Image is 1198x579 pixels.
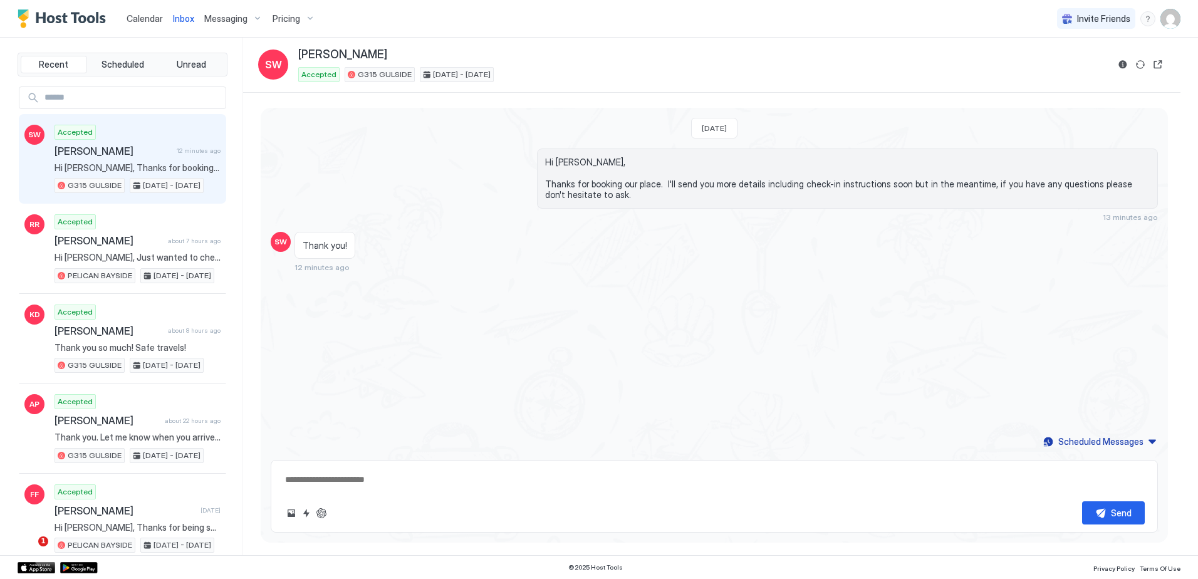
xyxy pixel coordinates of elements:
[58,216,93,227] span: Accepted
[1103,212,1158,222] span: 13 minutes ago
[1082,501,1145,524] button: Send
[1115,57,1130,72] button: Reservation information
[29,219,39,230] span: RR
[314,506,329,521] button: ChatGPT Auto Reply
[1093,565,1135,572] span: Privacy Policy
[39,87,226,108] input: Input Field
[38,536,48,546] span: 1
[29,309,40,320] span: KD
[1140,561,1180,574] a: Terms Of Use
[68,270,132,281] span: PELICAN BAYSIDE
[28,129,41,140] span: SW
[127,12,163,25] a: Calendar
[13,536,43,566] iframe: Intercom live chat
[39,59,68,70] span: Recent
[1160,9,1180,29] div: User profile
[201,506,221,514] span: [DATE]
[68,540,132,551] span: PELICAN BAYSIDE
[433,69,491,80] span: [DATE] - [DATE]
[294,263,350,272] span: 12 minutes ago
[1150,57,1165,72] button: Open reservation
[301,69,336,80] span: Accepted
[1093,561,1135,574] a: Privacy Policy
[1140,565,1180,572] span: Terms Of Use
[1058,435,1143,448] div: Scheduled Messages
[165,417,221,425] span: about 22 hours ago
[273,13,300,24] span: Pricing
[55,432,221,443] span: Thank you. Let me know when you arrive and I will see if the condo is ready. Thank you.
[18,53,227,76] div: tab-group
[168,237,221,245] span: about 7 hours ago
[274,236,287,248] span: SW
[29,399,39,410] span: AP
[55,252,221,263] span: Hi [PERSON_NAME], Just wanted to check in and make sure you have everything you need? Hope you're...
[68,450,122,461] span: G315 GULSIDE
[58,306,93,318] span: Accepted
[154,540,211,551] span: [DATE] - [DATE]
[568,563,623,571] span: © 2025 Host Tools
[168,326,221,335] span: about 8 hours ago
[702,123,727,133] span: [DATE]
[55,504,195,517] span: [PERSON_NAME]
[1111,506,1132,519] div: Send
[55,145,172,157] span: [PERSON_NAME]
[177,59,206,70] span: Unread
[18,562,55,573] a: App Store
[204,13,247,24] span: Messaging
[30,489,39,500] span: FF
[58,396,93,407] span: Accepted
[143,360,201,371] span: [DATE] - [DATE]
[21,56,87,73] button: Recent
[173,12,194,25] a: Inbox
[102,59,144,70] span: Scheduled
[90,56,156,73] button: Scheduled
[58,127,93,138] span: Accepted
[55,522,221,533] span: Hi [PERSON_NAME], Thanks for being such a great guest, we left you a 5-star review and if you enj...
[55,414,160,427] span: [PERSON_NAME]
[154,270,211,281] span: [DATE] - [DATE]
[1140,11,1155,26] div: menu
[55,162,221,174] span: Hi [PERSON_NAME], Thanks for booking our place. I'll send you more details including check-in ins...
[358,69,412,80] span: G315 GULSIDE
[298,48,387,62] span: [PERSON_NAME]
[55,234,163,247] span: [PERSON_NAME]
[1041,433,1158,450] button: Scheduled Messages
[55,325,163,337] span: [PERSON_NAME]
[18,9,112,28] a: Host Tools Logo
[265,57,282,72] span: SW
[68,360,122,371] span: G315 GULSIDE
[1077,13,1130,24] span: Invite Friends
[303,240,347,251] span: Thank you!
[58,486,93,498] span: Accepted
[177,147,221,155] span: 12 minutes ago
[60,562,98,573] a: Google Play Store
[158,56,224,73] button: Unread
[55,342,221,353] span: Thank you so much! Safe travels!
[127,13,163,24] span: Calendar
[173,13,194,24] span: Inbox
[299,506,314,521] button: Quick reply
[143,180,201,191] span: [DATE] - [DATE]
[284,506,299,521] button: Upload image
[545,157,1150,201] span: Hi [PERSON_NAME], Thanks for booking our place. I'll send you more details including check-in ins...
[1133,57,1148,72] button: Sync reservation
[143,450,201,461] span: [DATE] - [DATE]
[68,180,122,191] span: G315 GULSIDE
